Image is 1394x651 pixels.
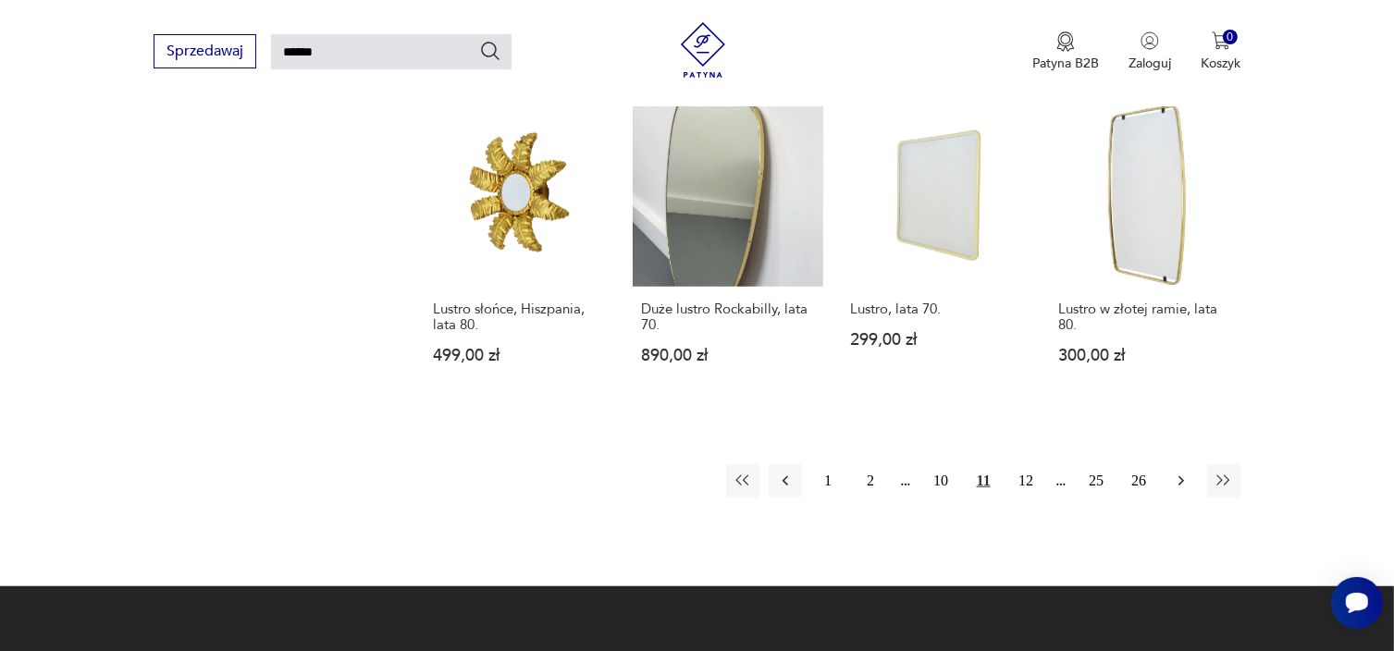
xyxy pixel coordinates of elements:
button: 2 [854,464,887,497]
a: Duże lustro Rockabilly, lata 70.Duże lustro Rockabilly, lata 70.890,00 zł [633,97,823,400]
button: 0Koszyk [1201,31,1240,72]
p: 300,00 zł [1059,348,1233,363]
button: 11 [967,464,1000,497]
button: 25 [1079,464,1113,497]
img: Ikona medalu [1056,31,1075,52]
h3: Lustro słońce, Hiszpania, lata 80. [433,301,607,333]
a: Ikona medaluPatyna B2B [1032,31,1099,72]
a: Lustro, lata 70.Lustro, lata 70.299,00 zł [842,97,1032,400]
button: 26 [1122,464,1155,497]
iframe: Smartsupp widget button [1331,577,1383,629]
p: Patyna B2B [1032,55,1099,72]
p: Zaloguj [1129,55,1171,72]
p: 299,00 zł [850,332,1024,348]
button: 12 [1009,464,1042,497]
p: 499,00 zł [433,348,607,363]
img: Ikonka użytkownika [1141,31,1159,50]
button: 1 [811,464,845,497]
button: Szukaj [479,40,501,62]
button: Zaloguj [1129,31,1171,72]
button: 10 [924,464,957,497]
p: Koszyk [1201,55,1240,72]
h3: Lustro w złotej ramie, lata 80. [1059,301,1233,333]
button: Patyna B2B [1032,31,1099,72]
a: Sprzedawaj [154,46,256,59]
a: Lustro słońce, Hiszpania, lata 80.Lustro słońce, Hiszpania, lata 80.499,00 zł [425,97,615,400]
a: Lustro w złotej ramie, lata 80.Lustro w złotej ramie, lata 80.300,00 zł [1051,97,1241,400]
button: Sprzedawaj [154,34,256,68]
p: 890,00 zł [641,348,815,363]
h3: Lustro, lata 70. [850,301,1024,317]
div: 0 [1223,30,1239,45]
img: Ikona koszyka [1212,31,1230,50]
img: Patyna - sklep z meblami i dekoracjami vintage [675,22,731,78]
h3: Duże lustro Rockabilly, lata 70. [641,301,815,333]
